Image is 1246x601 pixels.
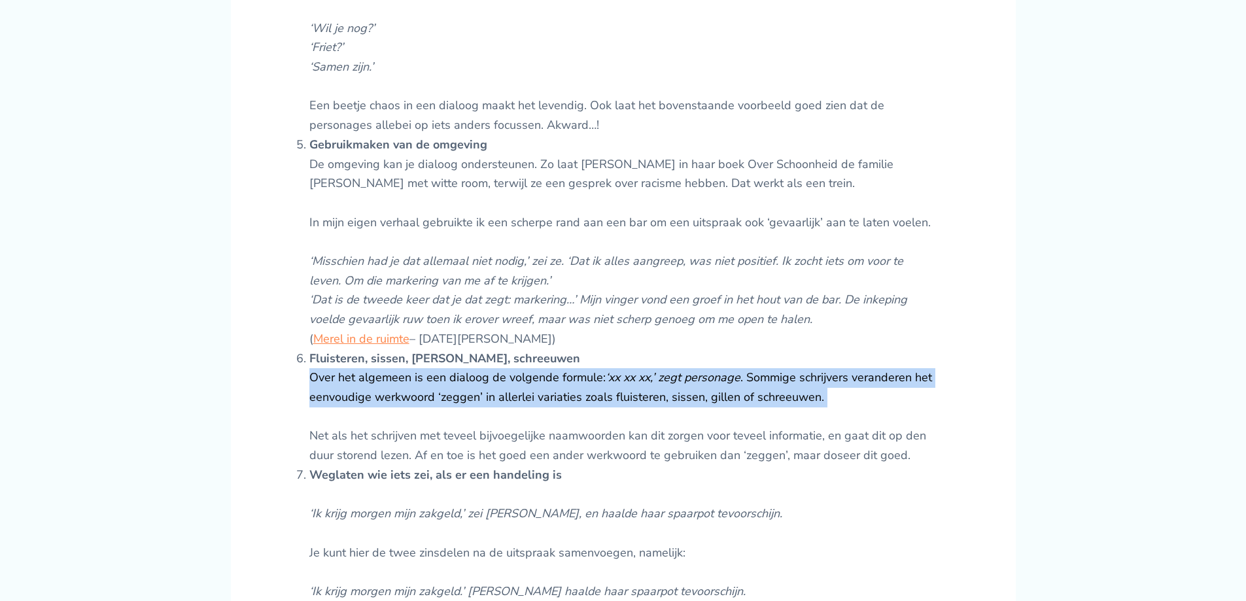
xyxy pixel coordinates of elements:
em: ‘xx xx xx,’ zegt personage [606,369,740,385]
a: Merel in de ruimte [313,331,409,347]
em: ‘Samen zijn.’ [309,59,373,75]
li: Over het algemeen is een dialoog de volgende formule: . Sommige schrijvers veranderen het eenvoud... [309,349,937,466]
em: ‘Friet?’ [309,39,343,55]
em: ‘Ik krijg morgen mijn zakgeld,’ zei [PERSON_NAME], en haalde haar spaarpot tevoorschijn. [309,506,782,521]
strong: Fluisteren, sissen, [PERSON_NAME], schreeuwen [309,351,580,366]
em: ‘Misschien had je dat allemaal niet nodig,’ zei ze. ‘Dat ik alles aangreep, was niet positief. Ik... [309,253,907,327]
strong: Gebruikmaken van de omgeving [309,137,487,152]
em: ‘Ik krijg morgen mijn zakgeld.’ [PERSON_NAME] haalde haar spaarpot tevoorschijn. [309,583,746,599]
strong: Weglaten wie iets zei, als er een handeling is [309,467,562,483]
em: ‘Wil je nog?’ [309,20,375,36]
li: De omgeving kan je dialoog ondersteunen. Zo laat [PERSON_NAME] in haar boek Over Schoonheid de fa... [309,135,937,349]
